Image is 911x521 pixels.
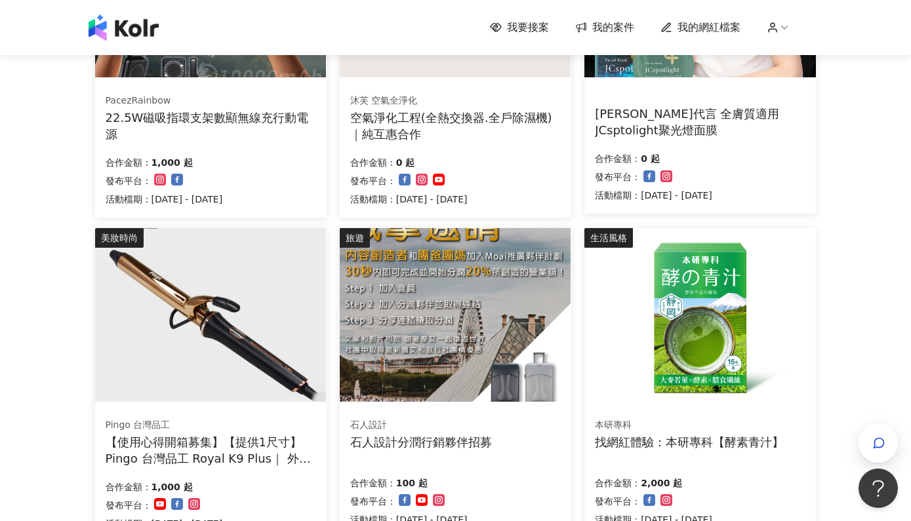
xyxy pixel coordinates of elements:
div: 生活風格 [584,228,633,248]
a: 我的案件 [575,20,634,35]
div: 本研專科 [595,419,784,432]
div: 【使用心得開箱募集】【提供1尺寸】 Pingo 台灣品工 Royal K9 Plus｜ 外噴式負離子加長電棒-革命進化款 [106,434,316,467]
div: Pingo 台灣品工 [106,419,315,432]
p: 發布平台： [595,493,641,509]
p: 活動檔期：[DATE] - [DATE] [595,187,712,203]
p: 合作金額： [350,475,396,491]
p: 2,000 起 [641,475,682,491]
a: 我的網紅檔案 [660,20,740,35]
div: 旅遊 [340,228,370,248]
div: 石人設計分潤行銷夥伴招募 [350,434,492,450]
iframe: Help Scout Beacon - Open [859,469,898,508]
span: 我的網紅檔案 [678,20,740,35]
p: 合作金額： [595,475,641,491]
p: 發布平台： [350,493,396,509]
div: 石人設計 [350,419,492,432]
span: 我的案件 [592,20,634,35]
p: 發布平台： [106,173,152,189]
img: 石人設計行李箱 [340,228,571,402]
p: 1,000 起 [152,155,193,170]
p: 合作金額： [106,155,152,170]
div: 22.5W磁吸指環支架數顯無線充行動電源 [106,109,316,142]
div: 沐芙 空氣全淨化 [350,94,560,107]
span: 我要接案 [507,20,549,35]
p: 發布平台： [106,497,152,513]
div: PacezRainbow [106,94,315,107]
img: logo [89,14,159,41]
a: 我要接案 [490,20,549,35]
img: Pingo 台灣品工 Royal K9 Plus｜ 外噴式負離子加長電棒-革命進化款 [95,228,326,402]
p: 0 起 [396,155,415,170]
p: 合作金額： [350,155,396,170]
p: 發布平台： [350,173,396,189]
div: [PERSON_NAME]代言 全膚質適用 JCsptolight聚光燈面膜 [595,106,805,138]
p: 0 起 [641,151,660,166]
p: 1,000 起 [152,479,193,495]
p: 合作金額： [595,151,641,166]
div: 空氣淨化工程(全熱交換器.全戶除濕機)｜純互惠合作 [350,109,561,142]
p: 合作金額： [106,479,152,495]
img: 酵素青汁 [584,228,815,402]
div: 美妝時尚 [95,228,144,248]
p: 活動檔期：[DATE] - [DATE] [106,191,223,207]
p: 發布平台： [595,169,641,185]
p: 100 起 [396,475,428,491]
p: 活動檔期：[DATE] - [DATE] [350,191,468,207]
div: 找網紅體驗：本研專科【酵素青汁】 [595,434,784,450]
